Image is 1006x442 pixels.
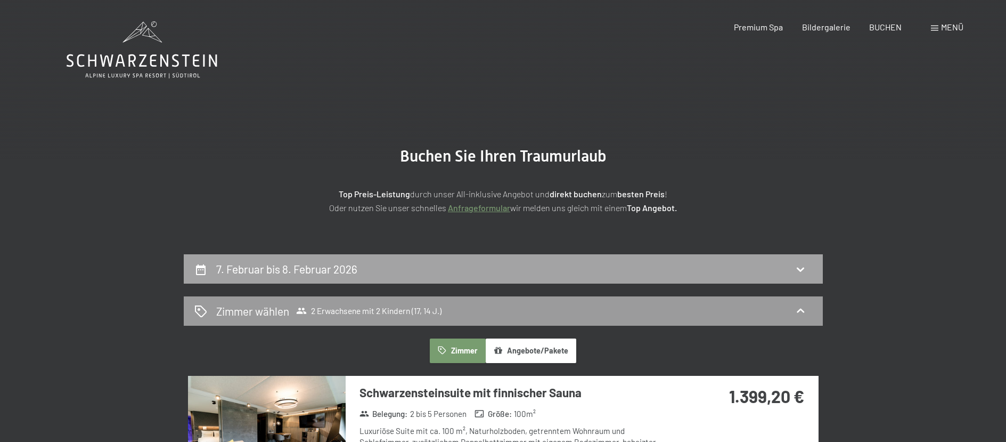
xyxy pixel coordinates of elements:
[237,187,770,214] p: durch unser All-inklusive Angebot und zum ! Oder nutzen Sie unser schnelles wir melden uns gleich...
[448,203,510,213] a: Anfrageformular
[339,189,410,199] strong: Top Preis-Leistung
[216,262,357,276] h2: 7. Februar bis 8. Februar 2026
[734,22,783,32] a: Premium Spa
[475,408,512,420] strong: Größe :
[359,408,408,420] strong: Belegung :
[359,384,676,401] h3: Schwarzensteinsuite mit finnischer Sauna
[550,189,602,199] strong: direkt buchen
[627,203,677,213] strong: Top Angebot.
[430,339,485,363] button: Zimmer
[486,339,576,363] button: Angebote/Pakete
[729,386,804,406] strong: 1.399,20 €
[617,189,665,199] strong: besten Preis
[296,306,441,316] span: 2 Erwachsene mit 2 Kindern (17, 14 J.)
[941,22,963,32] span: Menü
[216,303,289,319] h2: Zimmer wählen
[802,22,850,32] a: Bildergalerie
[410,408,467,420] span: 2 bis 5 Personen
[869,22,902,32] a: BUCHEN
[400,147,607,165] span: Buchen Sie Ihren Traumurlaub
[514,408,536,420] span: 100 m²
